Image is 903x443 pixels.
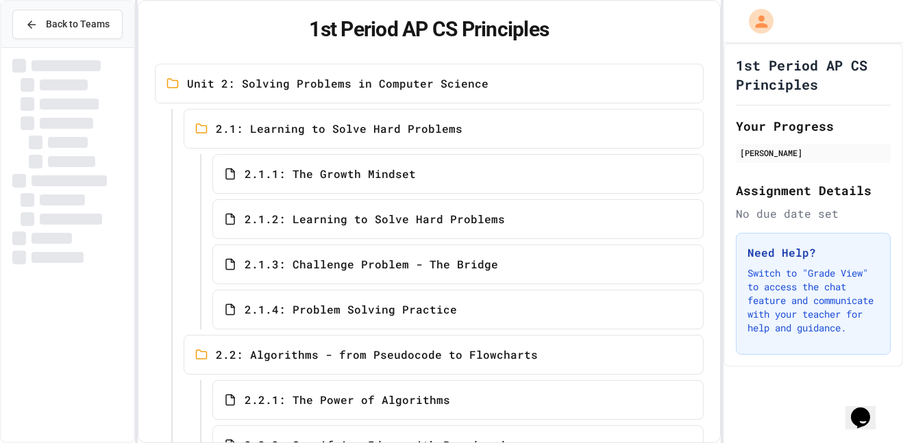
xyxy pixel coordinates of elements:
[12,10,123,39] button: Back to Teams
[212,154,704,194] a: 2.1.1: The Growth Mindset
[46,17,110,31] span: Back to Teams
[736,181,891,200] h2: Assignment Details
[212,199,704,239] a: 2.1.2: Learning to Solve Hard Problems
[212,380,704,420] a: 2.2.1: The Power of Algorithms
[747,244,879,261] h3: Need Help?
[245,301,457,318] span: 2.1.4: Problem Solving Practice
[155,17,704,42] h1: 1st Period AP CS Principles
[212,290,704,329] a: 2.1.4: Problem Solving Practice
[740,147,887,159] div: [PERSON_NAME]
[216,121,462,137] span: 2.1: Learning to Solve Hard Problems
[736,116,891,136] h2: Your Progress
[736,55,891,94] h1: 1st Period AP CS Principles
[212,244,704,284] a: 2.1.3: Challenge Problem - The Bridge
[245,256,498,273] span: 2.1.3: Challenge Problem - The Bridge
[216,346,538,363] span: 2.2: Algorithms - from Pseudocode to Flowcharts
[736,205,891,222] div: No due date set
[245,211,505,227] span: 2.1.2: Learning to Solve Hard Problems
[187,75,488,92] span: Unit 2: Solving Problems in Computer Science
[734,5,777,37] div: My Account
[845,388,889,429] iframe: chat widget
[747,266,879,335] p: Switch to "Grade View" to access the chat feature and communicate with your teacher for help and ...
[245,392,450,408] span: 2.2.1: The Power of Algorithms
[245,166,416,182] span: 2.1.1: The Growth Mindset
